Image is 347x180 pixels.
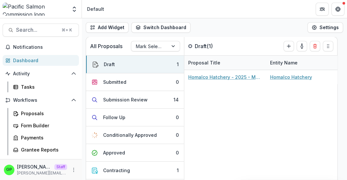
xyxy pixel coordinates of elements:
[90,42,122,50] p: All Proposals
[86,162,184,179] button: Contracting1
[310,41,320,51] button: Delete card
[195,42,244,50] p: Draft ( 1 )
[54,164,67,170] p: Staff
[10,144,79,155] a: Grantee Reports
[283,41,294,51] button: Create Proposal
[270,74,312,81] a: Homalco Hatchery
[103,96,148,103] div: Submission Review
[3,55,79,66] a: Dashboard
[21,146,74,153] div: Grantee Reports
[266,59,301,66] div: Entity Name
[131,22,191,33] button: Switch Dashboard
[176,132,179,138] div: 0
[70,3,79,16] button: Open entity switcher
[3,158,79,168] button: Open Contacts
[13,71,68,77] span: Activity
[13,57,74,64] div: Dashboard
[70,166,78,174] button: More
[21,134,74,141] div: Payments
[176,114,179,121] div: 0
[3,42,79,52] button: Notifications
[176,149,179,156] div: 0
[103,114,125,121] div: Follow Up
[184,59,224,66] div: Proposal Title
[86,109,184,126] button: Follow Up0
[10,108,79,119] a: Proposals
[10,81,79,92] a: Tasks
[60,27,73,34] div: ⌘ + K
[104,61,115,68] div: Draft
[17,163,52,170] p: [PERSON_NAME]
[103,79,126,85] div: Submitted
[86,22,129,33] button: Add Widget
[103,167,130,174] div: Contracting
[84,4,107,14] nav: breadcrumb
[184,56,266,70] div: Proposal Title
[3,3,67,16] img: Pacific Salmon Commission logo
[177,61,179,68] div: 1
[21,122,74,129] div: Form Builder
[13,45,76,50] span: Notifications
[103,132,157,138] div: Conditionally Approved
[177,167,179,174] div: 1
[297,41,307,51] button: toggle-assigned-to-me
[16,27,58,33] span: Search...
[10,132,79,143] a: Payments
[21,83,74,90] div: Tasks
[87,6,104,12] div: Default
[323,41,333,51] button: Drag
[21,110,74,117] div: Proposals
[13,98,68,103] span: Workflows
[86,73,184,91] button: Submitted0
[3,24,79,37] button: Search...
[17,170,67,176] p: [PERSON_NAME][EMAIL_ADDRESS][DOMAIN_NAME]
[316,3,329,16] button: Partners
[86,91,184,109] button: Submission Review14
[188,74,262,81] a: Homalco Hatchery - 2025 - Mark Selective Fishery Fund Application 2025
[86,144,184,162] button: Approved0
[3,95,79,105] button: Open Workflows
[307,22,343,33] button: Settings
[86,126,184,144] button: Conditionally Approved0
[10,120,79,131] a: Form Builder
[3,68,79,79] button: Open Activity
[173,96,179,103] div: 14
[176,79,179,85] div: 0
[331,3,344,16] button: Get Help
[86,56,184,73] button: Draft1
[103,149,125,156] div: Approved
[6,168,12,172] div: Griffin Perry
